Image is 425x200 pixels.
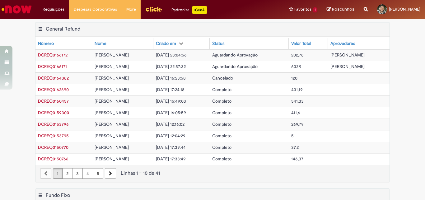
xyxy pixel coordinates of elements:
[38,98,69,104] a: Abrir Registro: DCREQ0160457
[291,156,303,162] span: 146,37
[212,52,258,58] span: Aguardando Aprovação
[82,168,93,179] a: Página 4
[156,52,187,58] span: [DATE] 23:04:56
[95,98,129,104] span: [PERSON_NAME]
[212,41,224,47] div: Status
[212,110,231,115] span: Completo
[212,133,231,139] span: Completo
[291,41,311,47] div: Valor Total
[95,156,129,162] span: [PERSON_NAME]
[212,64,258,69] span: Aguardando Aprovação
[156,98,186,104] span: [DATE] 15:49:03
[330,52,365,58] span: [PERSON_NAME]
[38,133,69,139] a: Abrir Registro: DCREQ0153795
[291,98,304,104] span: 541,33
[38,110,69,115] a: Abrir Registro: DCREQ0159300
[38,64,67,69] span: DCREQ0166171
[95,52,129,58] span: [PERSON_NAME]
[291,133,294,139] span: 5
[291,144,299,150] span: 37,2
[62,168,72,179] a: Página 2
[126,6,136,12] span: More
[327,7,354,12] a: Rascunhos
[156,144,186,150] span: [DATE] 17:39:44
[212,75,233,81] span: Cancelado
[212,98,231,104] span: Completo
[156,156,186,162] span: [DATE] 17:33:49
[38,75,69,81] a: Abrir Registro: DCREQ0164382
[294,6,311,12] span: Favoritos
[332,6,354,12] span: Rascunhos
[95,75,129,81] span: [PERSON_NAME]
[212,144,231,150] span: Completo
[171,6,207,14] div: Padroniza
[38,98,69,104] span: DCREQ0160457
[212,87,231,92] span: Completo
[38,110,69,115] span: DCREQ0159300
[35,165,390,182] nav: paginação
[38,121,69,127] a: Abrir Registro: DCREQ0153796
[95,64,129,69] span: [PERSON_NAME]
[291,87,303,92] span: 431,19
[38,121,69,127] span: DCREQ0153796
[46,26,80,32] h2: General Refund
[105,168,116,179] a: Próxima página
[156,87,184,92] span: [DATE] 17:24:18
[389,7,420,12] span: [PERSON_NAME]
[38,75,69,81] span: DCREQ0164382
[313,7,317,12] span: 1
[330,64,365,69] span: [PERSON_NAME]
[156,75,186,81] span: [DATE] 16:23:58
[330,41,355,47] div: Aprovadores
[38,41,54,47] div: Número
[156,41,176,47] div: Criado em
[291,52,304,58] span: 202,78
[212,121,231,127] span: Completo
[95,110,129,115] span: [PERSON_NAME]
[38,26,43,34] button: General Refund Menu de contexto
[46,192,70,198] h2: Fundo Fixo
[53,168,63,179] a: Página 1
[72,168,83,179] a: Página 3
[38,87,69,92] span: DCREQ0162690
[156,133,185,139] span: [DATE] 12:04:29
[95,41,106,47] div: Nome
[38,156,68,162] a: Abrir Registro: DCREQ0150766
[38,64,67,69] a: Abrir Registro: DCREQ0166171
[156,121,184,127] span: [DATE] 12:16:02
[212,156,231,162] span: Completo
[38,144,68,150] a: Abrir Registro: DCREQ0150770
[291,64,301,69] span: 632,9
[291,110,300,115] span: 411,6
[1,3,33,16] img: ServiceNow
[95,87,129,92] span: [PERSON_NAME]
[145,4,162,14] img: click_logo_yellow_360x200.png
[40,170,385,177] div: Linhas 1 − 10 de 41
[38,133,69,139] span: DCREQ0153795
[43,6,64,12] span: Requisições
[156,64,186,69] span: [DATE] 22:57:32
[95,144,129,150] span: [PERSON_NAME]
[95,133,129,139] span: [PERSON_NAME]
[156,110,186,115] span: [DATE] 16:05:59
[38,52,68,58] a: Abrir Registro: DCREQ0166172
[38,52,68,58] span: DCREQ0166172
[93,168,103,179] a: Página 5
[74,6,117,12] span: Despesas Corporativas
[95,121,129,127] span: [PERSON_NAME]
[38,144,68,150] span: DCREQ0150770
[38,87,69,92] a: Abrir Registro: DCREQ0162690
[38,156,68,162] span: DCREQ0150766
[192,6,207,14] p: +GenAi
[291,121,304,127] span: 269,79
[291,75,297,81] span: 120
